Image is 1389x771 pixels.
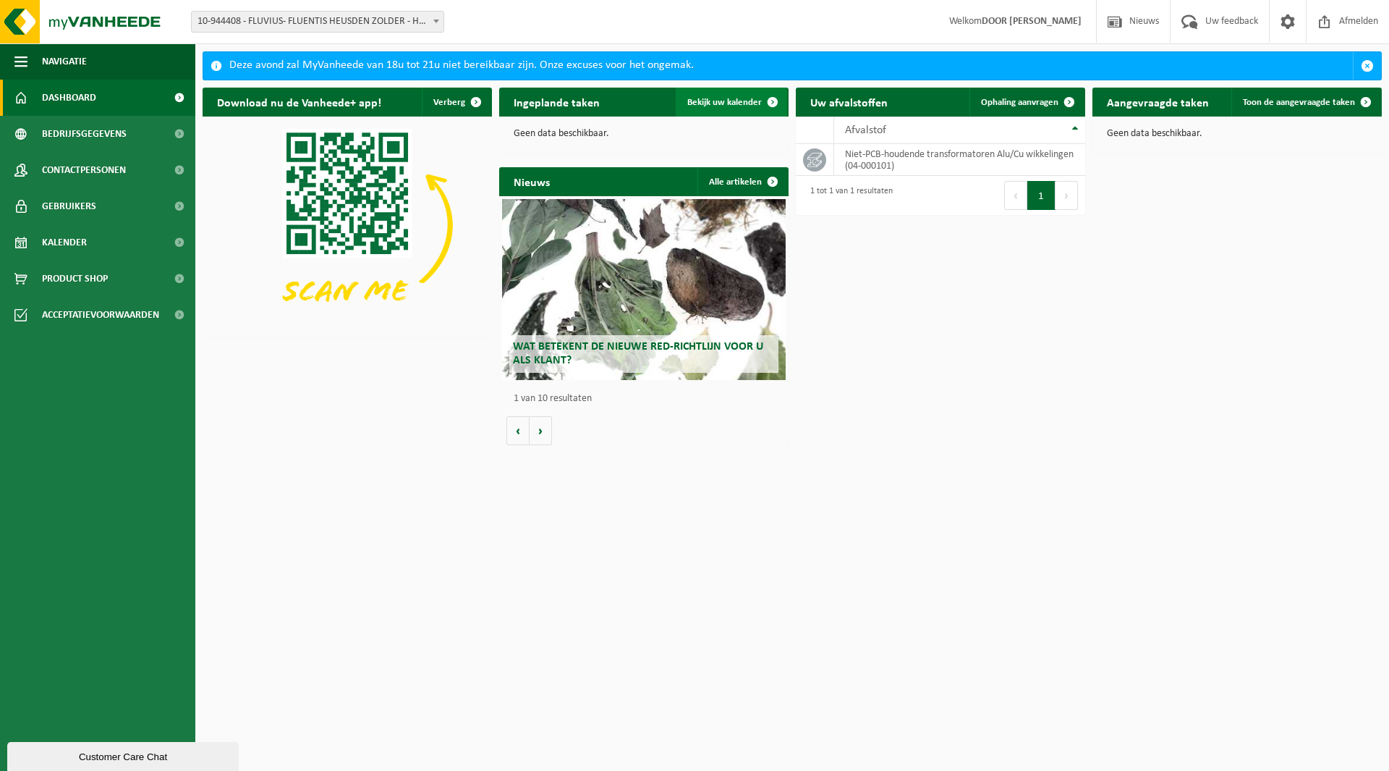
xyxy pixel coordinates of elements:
h2: Nieuws [499,167,564,195]
span: Gebruikers [42,188,96,224]
h2: Download nu de Vanheede+ app! [203,88,396,116]
span: Verberg [433,98,465,107]
span: Navigatie [42,43,87,80]
span: Dashboard [42,80,96,116]
a: Toon de aangevraagde taken [1231,88,1380,117]
div: 1 tot 1 van 1 resultaten [803,180,893,211]
button: Vorige [506,416,530,445]
span: Toon de aangevraagde taken [1243,98,1355,107]
span: Wat betekent de nieuwe RED-richtlijn voor u als klant? [513,341,763,366]
button: Next [1055,181,1078,210]
img: Download de VHEPlus App [203,117,492,334]
span: 10-944408 - FLUVIUS- FLUENTIS HEUSDEN ZOLDER - HEUSDEN-ZOLDER [191,11,444,33]
button: 1 [1027,181,1055,210]
a: Ophaling aanvragen [969,88,1084,117]
span: Acceptatievoorwaarden [42,297,159,333]
h2: Aangevraagde taken [1092,88,1223,116]
p: Geen data beschikbaar. [514,129,774,139]
p: 1 van 10 resultaten [514,394,781,404]
span: Kalender [42,224,87,261]
span: Bekijk uw kalender [687,98,762,107]
button: Verberg [422,88,490,117]
span: Bedrijfsgegevens [42,116,127,152]
button: Previous [1004,181,1027,210]
span: Ophaling aanvragen [981,98,1058,107]
a: Wat betekent de nieuwe RED-richtlijn voor u als klant? [502,199,786,380]
h2: Uw afvalstoffen [796,88,902,116]
p: Geen data beschikbaar. [1107,129,1367,139]
div: Deze avond zal MyVanheede van 18u tot 21u niet bereikbaar zijn. Onze excuses voor het ongemak. [229,52,1353,80]
iframe: chat widget [7,739,242,771]
span: Afvalstof [845,125,886,136]
h2: Ingeplande taken [499,88,614,116]
span: Contactpersonen [42,152,126,188]
strong: DOOR [PERSON_NAME] [982,16,1082,27]
span: 10-944408 - FLUVIUS- FLUENTIS HEUSDEN ZOLDER - HEUSDEN-ZOLDER [192,12,443,32]
span: Product Shop [42,261,108,297]
a: Alle artikelen [697,167,787,196]
button: Volgende [530,416,552,445]
td: niet-PCB-houdende transformatoren Alu/Cu wikkelingen (04-000101) [834,144,1085,176]
a: Bekijk uw kalender [676,88,787,117]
